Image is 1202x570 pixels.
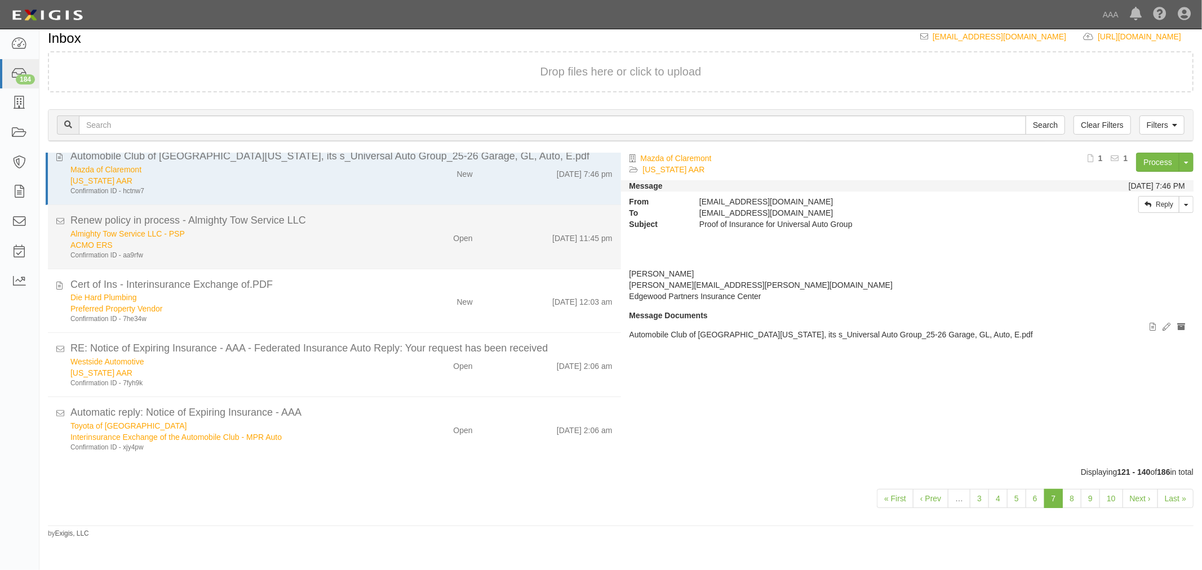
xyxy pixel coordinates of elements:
[629,329,1186,340] p: Automobile Club of [GEOGRAPHIC_DATA][US_STATE], its s_Universal Auto Group_25-26 Garage, GL, Auto...
[691,196,1042,207] div: [EMAIL_ADDRESS][DOMAIN_NAME]
[557,420,613,436] div: [DATE] 2:06 am
[55,529,89,537] a: Exigis, LLC
[1124,154,1128,163] b: 1
[691,207,1042,219] div: agreement-ywf4nk@ace.complianz.com
[70,433,282,442] a: Interinsurance Exchange of the Automobile Club - MPR Auto
[1123,489,1158,508] a: Next ›
[70,292,379,303] div: Die Hard Plumbing
[453,420,472,436] div: Open
[39,466,1202,478] div: Displaying of in total
[1150,323,1156,331] i: View
[1139,115,1185,135] a: Filters
[48,31,81,46] h1: Inbox
[1026,489,1045,508] a: 6
[70,406,613,420] div: Automatic reply: Notice of Expiring Insurance - AAA
[621,196,691,207] strong: From
[1081,489,1100,508] a: 9
[621,207,691,219] strong: To
[557,164,613,180] div: [DATE] 7:46 pm
[70,165,141,174] a: Mazda of Claremont
[913,489,948,508] a: ‹ Prev
[557,356,613,372] div: [DATE] 2:06 am
[1098,154,1103,163] b: 1
[70,175,379,186] div: California AAR
[70,443,379,452] div: Confirmation ID - xjy4pw
[70,304,162,313] a: Preferred Property Vendor
[540,64,702,80] button: Drop files here or click to upload
[552,228,612,244] div: [DATE] 11:45 pm
[1099,489,1123,508] a: 10
[629,311,708,320] strong: Message Documents
[70,314,379,324] div: Confirmation ID - 7he34w
[70,213,613,228] div: Renew policy in process - Almighty Tow Service LLC
[453,356,472,372] div: Open
[70,378,379,388] div: Confirmation ID - 7fyh9k
[1007,489,1026,508] a: 5
[16,74,35,84] div: 184
[457,164,473,180] div: New
[948,489,970,508] a: …
[1044,489,1063,508] a: 7
[629,268,1186,302] p: [PERSON_NAME] [PERSON_NAME][EMAIL_ADDRESS][PERSON_NAME][DOMAIN_NAME] Edgewood Partners Insurance ...
[70,176,132,185] a: [US_STATE] AAR
[79,115,1026,135] input: Search
[933,32,1066,41] a: [EMAIL_ADDRESS][DOMAIN_NAME]
[1026,115,1065,135] input: Search
[70,303,379,314] div: Preferred Property Vendor
[641,154,712,163] a: Mazda of Claremont
[1138,196,1179,213] a: Reply
[1129,180,1185,192] div: [DATE] 7:46 PM
[70,357,144,366] a: Westside Automotive
[48,529,89,538] small: by
[1157,467,1170,477] b: 186
[70,186,379,196] div: Confirmation ID - hctnw7
[877,489,913,508] a: « First
[1136,153,1179,172] a: Process
[70,164,379,175] div: Mazda of Claremont
[1163,323,1170,331] i: Edit document
[70,341,613,356] div: RE: Notice of Expiring Insurance - AAA - Federated Insurance Auto Reply: Your request has been re...
[1117,467,1151,477] b: 121 - 140
[970,489,989,508] a: 3
[1062,489,1081,508] a: 8
[621,219,691,230] strong: Subject
[1157,489,1194,508] a: Last »
[70,251,379,260] div: Confirmation ID - aa9rfw
[629,181,663,190] strong: Message
[552,292,612,308] div: [DATE] 12:03 am
[70,229,185,238] a: Almighty Tow Service LLC - PSP
[70,368,132,377] a: [US_STATE] AAR
[643,165,705,174] a: [US_STATE] AAR
[70,278,613,292] div: Cert of Ins - Interinsurance Exchange of.PDF
[1097,3,1124,26] a: AAA
[457,292,473,308] div: New
[1074,115,1130,135] a: Clear Filters
[691,219,1042,230] div: Proof of Insurance for Universal Auto Group
[453,228,472,244] div: Open
[70,241,113,250] a: ACMO ERS
[8,5,86,25] img: logo-5460c22ac91f19d4615b14bd174203de0afe785f0fc80cf4dbbc73dc1793850b.png
[70,293,137,302] a: Die Hard Plumbing
[988,489,1008,508] a: 4
[1153,8,1166,21] i: Help Center - Complianz
[70,149,613,164] div: Automobile Club of Southern California, its s_Universal Auto Group_25-26 Garage, GL, Auto, E.pdf
[1098,32,1194,41] a: [URL][DOMAIN_NAME]
[70,421,187,430] a: Toyota of [GEOGRAPHIC_DATA]
[1177,323,1185,331] i: Archive document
